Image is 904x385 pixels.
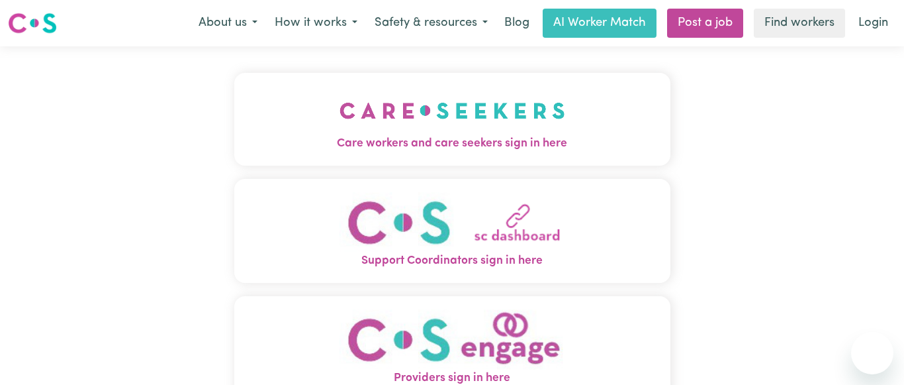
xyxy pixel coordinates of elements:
[234,135,670,152] span: Care workers and care seekers sign in here
[266,9,366,37] button: How it works
[496,9,537,38] a: Blog
[754,9,845,38] a: Find workers
[234,73,670,166] button: Care workers and care seekers sign in here
[234,252,670,270] span: Support Coordinators sign in here
[851,332,893,374] iframe: Button to launch messaging window
[8,11,57,35] img: Careseekers logo
[366,9,496,37] button: Safety & resources
[850,9,896,38] a: Login
[190,9,266,37] button: About us
[667,9,743,38] a: Post a job
[8,8,57,38] a: Careseekers logo
[234,179,670,283] button: Support Coordinators sign in here
[543,9,656,38] a: AI Worker Match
